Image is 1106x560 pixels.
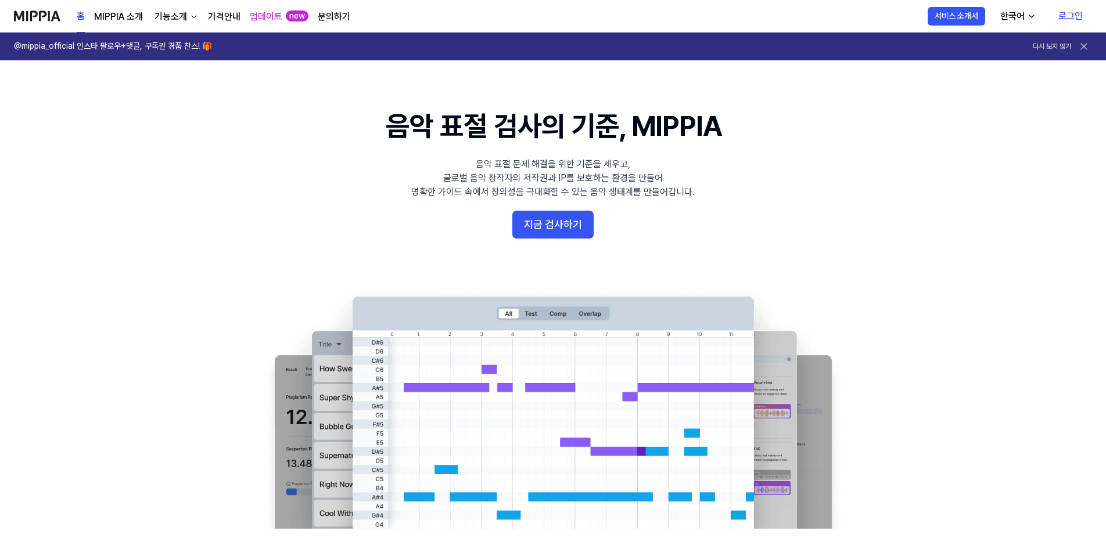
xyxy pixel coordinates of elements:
div: 음악 표절 문제 해결을 위한 기준을 세우고, 글로벌 음악 창작자의 저작권과 IP를 보호하는 환경을 만들어 명확한 가이드 속에서 창의성을 극대화할 수 있는 음악 생태계를 만들어... [411,157,695,199]
button: 지금 검사하기 [512,211,594,239]
div: 기능소개 [152,10,189,24]
a: 업데이트 [250,10,282,24]
a: 홈 [77,1,85,32]
button: 한국어 [991,5,1043,28]
a: 가격안내 [208,10,240,24]
button: 기능소개 [152,10,199,24]
h1: @mippia_official 인스타 팔로우+댓글, 구독권 경품 찬스! 🎁 [14,41,212,52]
div: new [286,10,308,22]
div: 한국어 [998,9,1027,23]
img: main Image [251,285,855,529]
a: MIPPIA 소개 [94,10,143,24]
button: 서비스 소개서 [928,7,985,26]
a: 문의하기 [318,10,350,24]
button: 다시 보지 않기 [1033,42,1071,52]
h1: 음악 표절 검사의 기준, MIPPIA [386,107,721,146]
